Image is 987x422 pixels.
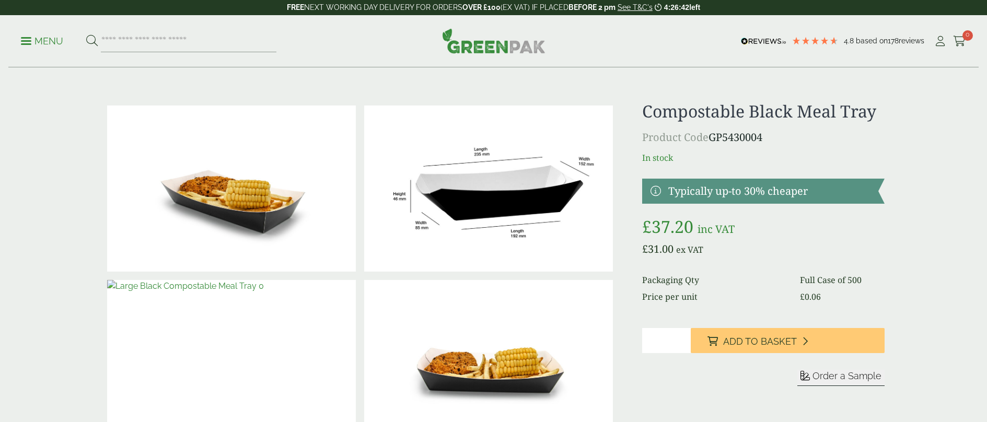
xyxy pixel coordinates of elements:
[888,37,899,45] span: 178
[856,37,888,45] span: Based on
[642,151,884,164] p: In stock
[462,3,501,11] strong: OVER £100
[642,290,787,303] dt: Price per unit
[953,33,966,49] a: 0
[568,3,616,11] strong: BEFORE 2 pm
[21,35,63,45] a: Menu
[934,36,947,46] i: My Account
[797,370,885,386] button: Order a Sample
[642,130,884,145] p: GP5430004
[287,3,304,11] strong: FREE
[741,38,786,45] img: REVIEWS.io
[962,30,973,41] span: 0
[642,215,693,238] bdi: 37.20
[844,37,856,45] span: 4.8
[698,222,735,236] span: inc VAT
[642,274,787,286] dt: Packaging Qty
[642,101,884,121] h1: Compostable Black Meal Tray
[642,242,674,256] bdi: 31.00
[899,37,924,45] span: reviews
[792,36,839,45] div: 4.78 Stars
[642,130,709,144] span: Product Code
[642,242,648,256] span: £
[800,291,805,302] span: £
[676,244,703,255] span: ex VAT
[21,35,63,48] p: Menu
[812,370,881,381] span: Order a Sample
[800,274,884,286] dd: Full Case of 500
[800,291,821,302] bdi: 0.06
[691,328,885,353] button: Add to Basket
[642,215,652,238] span: £
[618,3,653,11] a: See T&C's
[723,336,797,347] span: Add to Basket
[664,3,689,11] span: 4:26:42
[442,28,545,53] img: GreenPak Supplies
[689,3,700,11] span: left
[364,105,613,272] img: MealTray_standardBlack
[953,36,966,46] i: Cart
[107,105,356,272] img: IMG_5677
